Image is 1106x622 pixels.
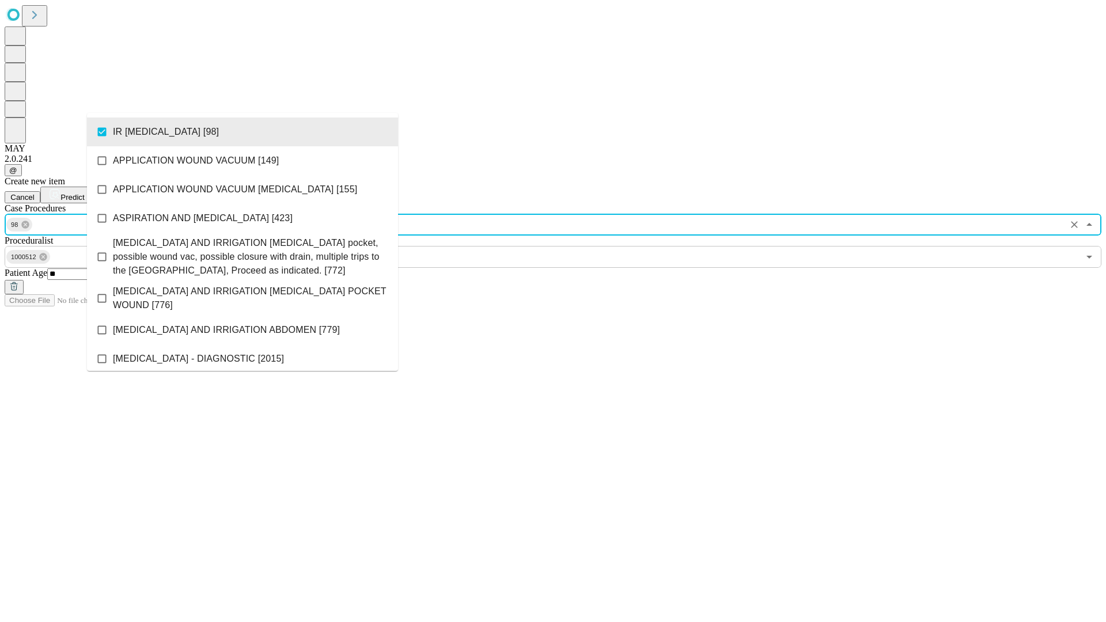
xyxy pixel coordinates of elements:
[10,193,35,202] span: Cancel
[113,211,293,225] span: ASPIRATION AND [MEDICAL_DATA] [423]
[5,143,1101,154] div: MAY
[60,193,84,202] span: Predict
[113,352,284,366] span: [MEDICAL_DATA] - DIAGNOSTIC [2015]
[1066,217,1082,233] button: Clear
[6,218,23,232] span: 98
[5,268,47,278] span: Patient Age
[113,285,389,312] span: [MEDICAL_DATA] AND IRRIGATION [MEDICAL_DATA] POCKET WOUND [776]
[5,191,40,203] button: Cancel
[5,176,65,186] span: Create new item
[5,236,53,245] span: Proceduralist
[1081,249,1097,265] button: Open
[1081,217,1097,233] button: Close
[5,164,22,176] button: @
[6,218,32,232] div: 98
[113,236,389,278] span: [MEDICAL_DATA] AND IRRIGATION [MEDICAL_DATA] pocket, possible wound vac, possible closure with dr...
[5,154,1101,164] div: 2.0.241
[6,250,50,264] div: 1000512
[113,154,279,168] span: APPLICATION WOUND VACUUM [149]
[5,203,66,213] span: Scheduled Procedure
[9,166,17,175] span: @
[113,323,340,337] span: [MEDICAL_DATA] AND IRRIGATION ABDOMEN [779]
[40,187,93,203] button: Predict
[113,125,219,139] span: IR [MEDICAL_DATA] [98]
[6,251,41,264] span: 1000512
[113,183,357,196] span: APPLICATION WOUND VACUUM [MEDICAL_DATA] [155]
